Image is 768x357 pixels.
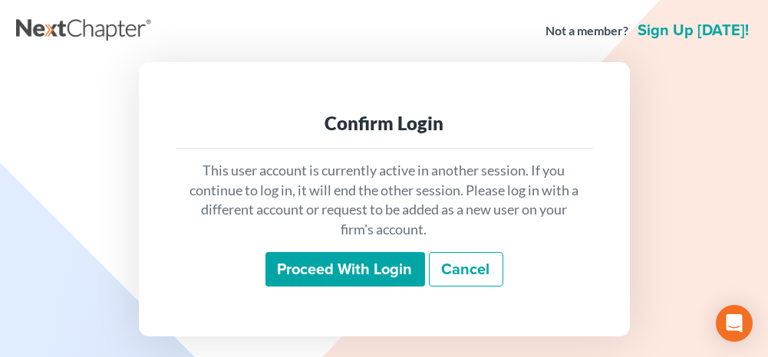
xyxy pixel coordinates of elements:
[188,161,581,240] p: This user account is currently active in another session. If you continue to log in, it will end ...
[716,305,753,342] div: Open Intercom Messenger
[429,252,503,287] a: Cancel
[546,22,629,40] strong: Not a member?
[265,252,425,287] input: Proceed with login
[635,23,753,38] a: Sign up [DATE]!
[188,111,581,136] div: Confirm Login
